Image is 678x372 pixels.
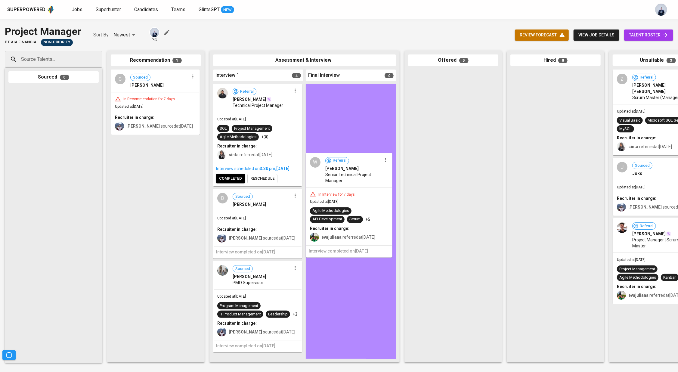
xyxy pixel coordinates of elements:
p: Sort By [93,31,109,39]
span: Candidates [134,7,158,12]
span: talent roster [629,31,668,39]
span: Interview 1 [215,72,239,79]
img: app logo [47,5,55,14]
div: Newest [113,29,137,41]
a: Candidates [134,6,159,14]
span: Teams [171,7,185,12]
span: Final Interview [308,72,340,79]
span: PT AIA FINANCIAL [5,39,39,45]
a: talent roster [624,29,673,41]
span: 3 [667,58,676,63]
span: 0 [60,75,69,80]
div: Recommendation [111,54,201,66]
a: Jobs [72,6,84,14]
span: GlintsGPT [199,7,220,12]
span: NEW [221,7,234,13]
span: 0 [459,58,469,63]
span: Jobs [72,7,82,12]
div: pic [149,27,160,43]
img: annisa@glints.com [150,28,159,37]
a: Superpoweredapp logo [7,5,55,14]
button: review forecast [515,29,569,41]
div: Assessment & Interview [213,54,396,66]
div: Sufficient Talents in Pipeline [41,39,73,46]
button: view job details [574,29,619,41]
span: Superhunter [96,7,121,12]
p: Newest [113,31,130,39]
span: 0 [385,73,394,78]
span: review forecast [520,31,564,39]
span: view job details [578,31,615,39]
span: 1 [172,58,182,63]
span: Non-Priority [41,39,73,45]
div: Project Manager [5,24,81,39]
span: 4 [292,73,301,78]
div: Sourced [8,71,99,83]
a: Superhunter [96,6,122,14]
button: Pipeline Triggers [2,350,16,360]
div: Superpowered [7,6,45,13]
button: Open [99,59,100,60]
span: 0 [558,58,568,63]
img: annisa@glints.com [655,4,667,16]
div: Offered [408,54,498,66]
div: Hired [510,54,601,66]
a: Teams [171,6,187,14]
a: GlintsGPT NEW [199,6,234,14]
